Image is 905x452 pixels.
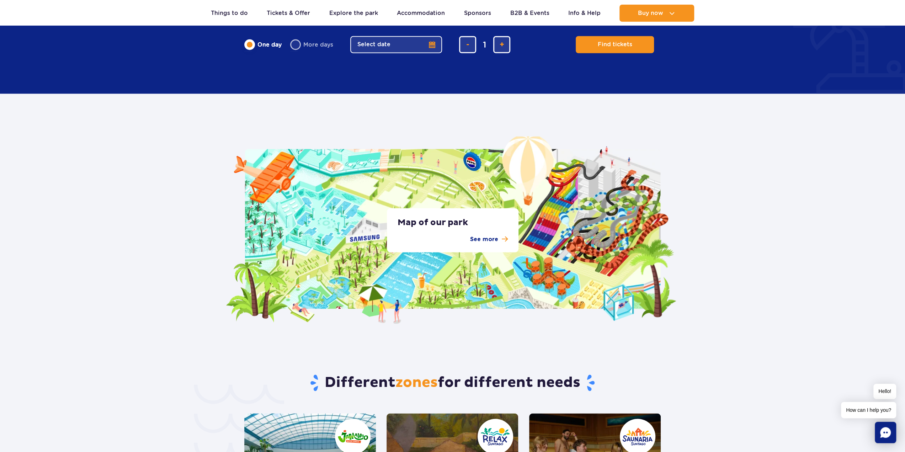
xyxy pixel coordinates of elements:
a: See more [398,235,508,243]
a: Sponsors [464,5,491,22]
input: number of tickets [476,36,493,53]
span: Find tickets [598,41,632,48]
button: Select date [350,36,442,53]
a: Accommodation [397,5,445,22]
button: add ticket [493,36,510,53]
button: Buy now [619,5,694,22]
a: Things to do [211,5,248,22]
button: remove ticket [459,36,476,53]
span: How can I help you? [841,402,896,418]
label: More days [290,37,333,52]
p: Map of our park [398,217,508,228]
p: See more [470,235,498,243]
div: Chat [875,422,896,443]
span: zones [395,373,438,391]
a: Tickets & Offer [267,5,310,22]
span: Buy now [638,10,663,16]
span: Hello! [873,384,896,399]
label: One day [244,37,282,52]
a: B2B & Events [510,5,549,22]
button: Find tickets [576,36,654,53]
h2: Different for different needs [244,373,661,392]
a: Info & Help [568,5,601,22]
a: Explore the park [329,5,378,22]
